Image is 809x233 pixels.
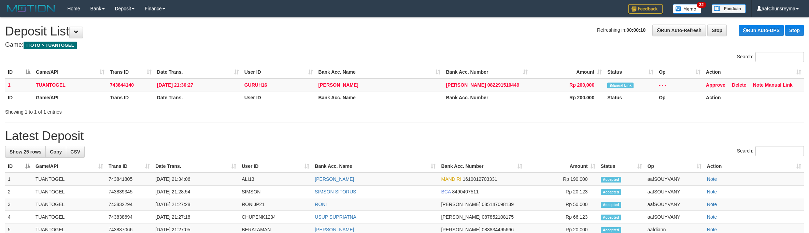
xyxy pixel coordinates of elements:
[33,160,106,173] th: Game/API: activate to sort column ascending
[628,4,663,14] img: Feedback.jpg
[706,82,725,88] a: Approve
[645,198,704,211] td: aafSOUYVANY
[755,52,804,62] input: Search:
[707,176,717,182] a: Note
[605,66,656,78] th: Status: activate to sort column ascending
[601,202,621,208] span: Accepted
[5,3,57,14] img: MOTION_logo.png
[487,82,519,88] span: Copy 082291510449 to clipboard
[318,82,358,88] a: [PERSON_NAME]
[106,173,153,186] td: 743841805
[703,91,804,104] th: Action
[153,160,239,173] th: Date Trans.: activate to sort column ascending
[525,160,598,173] th: Amount: activate to sort column ascending
[765,82,793,88] a: Manual Link
[242,91,316,104] th: User ID
[33,211,106,223] td: TUANTOGEL
[5,91,33,104] th: ID
[239,173,312,186] td: ALI13
[154,66,242,78] th: Date Trans.: activate to sort column ascending
[5,129,804,143] h1: Latest Deposit
[33,78,107,91] td: TUANTOGEL
[712,4,746,13] img: panduan.png
[107,66,154,78] th: Trans ID: activate to sort column ascending
[5,66,33,78] th: ID: activate to sort column descending
[50,149,62,155] span: Copy
[463,176,497,182] span: Copy 1610012703331 to clipboard
[443,66,530,78] th: Bank Acc. Number: activate to sort column ascending
[739,25,784,36] a: Run Auto-DPS
[315,214,356,220] a: USUP SUPRIATNA
[605,91,656,104] th: Status
[530,91,605,104] th: Rp 200.000
[438,160,525,173] th: Bank Acc. Number: activate to sort column ascending
[645,160,704,173] th: Op: activate to sort column ascending
[239,160,312,173] th: User ID: activate to sort column ascending
[707,227,717,232] a: Note
[645,211,704,223] td: aafSOUYVANY
[707,202,717,207] a: Note
[703,66,804,78] th: Action: activate to sort column ascending
[601,177,621,183] span: Accepted
[5,42,804,48] h4: Game:
[732,82,746,88] a: Delete
[645,173,704,186] td: aafSOUYVANY
[5,146,46,158] a: Show 25 rows
[33,66,107,78] th: Game/API: activate to sort column ascending
[607,83,634,88] span: Manually Linked
[45,146,66,158] a: Copy
[5,106,332,115] div: Showing 1 to 1 of 1 entries
[525,173,598,186] td: Rp 190,000
[315,176,354,182] a: [PERSON_NAME]
[106,198,153,211] td: 743832294
[242,66,316,78] th: User ID: activate to sort column ascending
[239,186,312,198] td: SIMSON
[656,66,703,78] th: Op: activate to sort column ascending
[525,211,598,223] td: Rp 66,123
[569,82,594,88] span: Rp 200,000
[315,189,356,194] a: SIMSON SITORUS
[707,25,727,36] a: Stop
[106,211,153,223] td: 743838694
[656,78,703,91] td: - - -
[5,211,33,223] td: 4
[315,202,327,207] a: RONI
[446,82,486,88] span: [PERSON_NAME]
[107,91,154,104] th: Trans ID
[482,227,514,232] span: Copy 083834495666 to clipboard
[598,160,645,173] th: Status: activate to sort column ascending
[153,186,239,198] td: [DATE] 21:28:54
[5,160,33,173] th: ID: activate to sort column descending
[525,198,598,211] td: Rp 50,000
[707,214,717,220] a: Note
[154,91,242,104] th: Date Trans.
[153,198,239,211] td: [DATE] 21:27:28
[239,211,312,223] td: CHUPENK1234
[601,189,621,195] span: Accepted
[441,227,480,232] span: [PERSON_NAME]
[106,186,153,198] td: 743839345
[753,82,764,88] a: Note
[626,27,645,33] strong: 00:00:10
[441,214,480,220] span: [PERSON_NAME]
[10,149,41,155] span: Show 25 rows
[33,173,106,186] td: TUANTOGEL
[482,214,514,220] span: Copy 087852108175 to clipboard
[601,215,621,220] span: Accepted
[157,82,193,88] span: [DATE] 21:30:27
[33,91,107,104] th: Game/API
[785,25,804,36] a: Stop
[737,146,804,156] label: Search:
[441,176,461,182] span: MANDIRI
[530,66,605,78] th: Amount: activate to sort column ascending
[5,186,33,198] td: 2
[316,66,443,78] th: Bank Acc. Name: activate to sort column ascending
[106,160,153,173] th: Trans ID: activate to sort column ascending
[316,91,443,104] th: Bank Acc. Name
[24,42,77,49] span: ITOTO > TUANTOGEL
[707,189,717,194] a: Note
[5,173,33,186] td: 1
[239,198,312,211] td: RONIJP21
[652,25,706,36] a: Run Auto-Refresh
[656,91,703,104] th: Op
